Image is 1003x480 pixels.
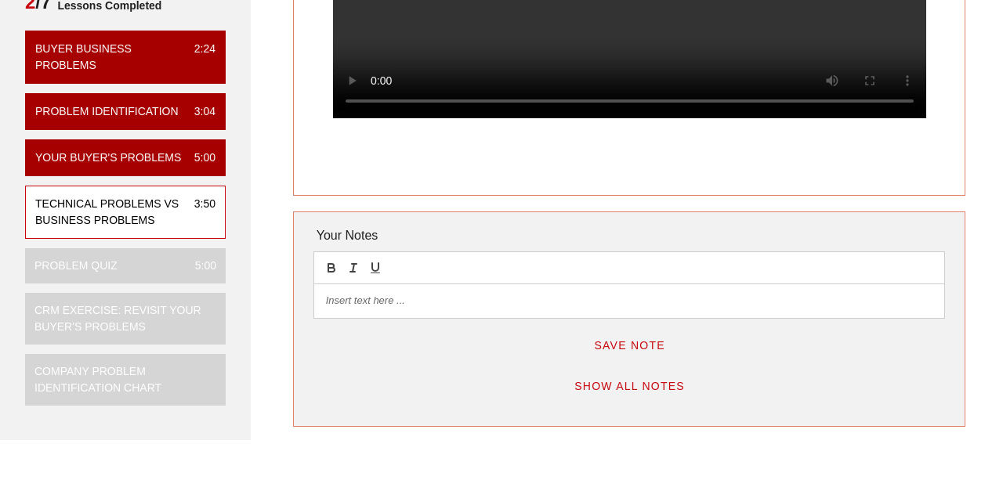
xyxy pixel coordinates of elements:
[182,196,215,229] div: 3:50
[34,363,204,396] div: Company Problem Identification Chart
[574,380,685,392] span: Show All Notes
[35,196,182,229] div: Technical Problems vs Business Problems
[34,258,118,274] div: Problem Quiz
[581,331,678,359] button: Save Note
[35,150,181,166] div: Your Buyer's Problems
[182,150,215,166] div: 5:00
[593,339,665,352] span: Save Note
[182,103,215,120] div: 3:04
[313,220,946,251] div: Your Notes
[34,302,204,335] div: CRM Exercise: Revisit Your Buyer's Problems
[183,258,216,274] div: 5:00
[35,41,182,74] div: Buyer Business Problems
[35,103,179,120] div: Problem Identification
[561,372,697,400] button: Show All Notes
[182,41,215,74] div: 2:24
